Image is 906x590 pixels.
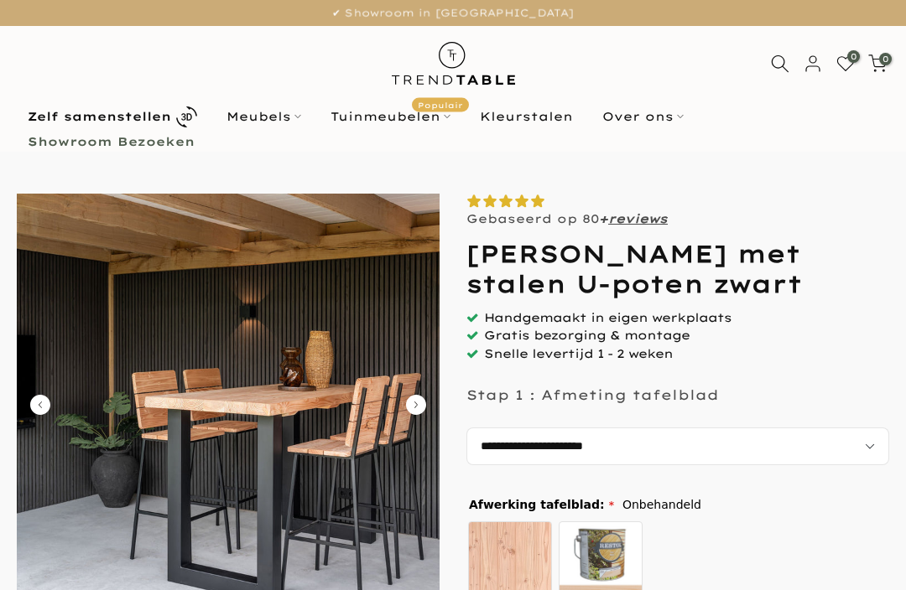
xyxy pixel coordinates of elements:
[28,111,171,122] b: Zelf samenstellen
[587,106,698,127] a: Over ons
[13,132,209,152] a: Showroom Bezoeken
[466,211,668,226] p: Gebaseerd op 80
[30,395,50,415] button: Carousel Back Arrow
[466,427,889,465] select: autocomplete="off"
[836,54,855,73] a: 0
[13,102,211,132] a: Zelf samenstellen
[484,310,732,325] span: Handgemaakt in eigen werkplaats
[21,4,885,23] p: ✔ Showroom in [GEOGRAPHIC_DATA]
[879,53,892,65] span: 0
[380,26,527,101] img: trend-table
[466,239,889,300] h1: [PERSON_NAME] met stalen U-poten zwart
[608,211,668,226] a: reviews
[28,136,195,147] b: Showroom Bezoeken
[847,50,860,63] span: 0
[599,211,608,226] strong: +
[466,386,719,403] p: Stap 1 : Afmeting tafelblad
[315,106,465,127] a: TuinmeubelenPopulair
[622,494,701,515] span: Onbehandeld
[484,328,690,343] span: Gratis bezorging & montage
[484,346,673,361] span: Snelle levertijd 1 - 2 weken
[868,54,887,73] a: 0
[406,395,426,415] button: Carousel Next Arrow
[2,505,86,588] iframe: toggle-frame
[469,499,614,510] span: Afwerking tafelblad:
[465,106,587,127] a: Kleurstalen
[412,98,469,112] span: Populair
[211,106,315,127] a: Meubels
